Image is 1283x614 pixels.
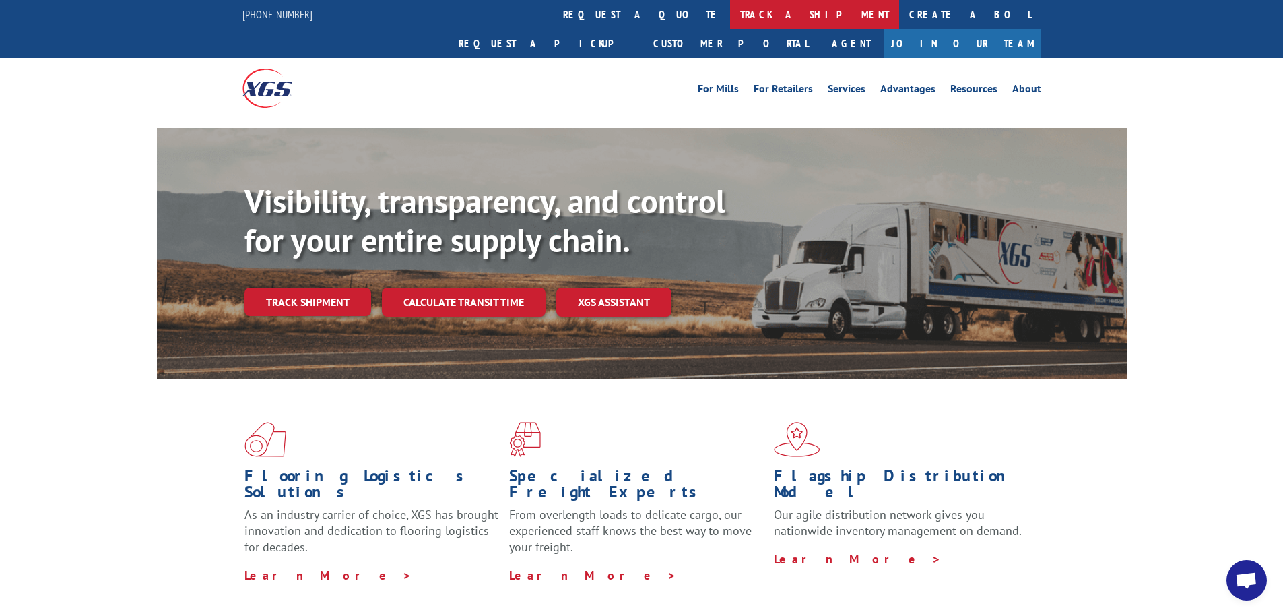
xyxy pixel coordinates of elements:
span: As an industry carrier of choice, XGS has brought innovation and dedication to flooring logistics... [244,507,498,555]
a: [PHONE_NUMBER] [242,7,312,21]
h1: Flagship Distribution Model [774,468,1028,507]
a: Learn More > [509,567,677,583]
a: Agent [818,29,884,58]
h1: Specialized Freight Experts [509,468,764,507]
a: Calculate transit time [382,288,546,317]
a: XGS ASSISTANT [556,288,671,317]
a: Resources [950,84,997,98]
img: xgs-icon-flagship-distribution-model-red [774,422,820,457]
a: Services [828,84,865,98]
img: xgs-icon-focused-on-flooring-red [509,422,541,457]
a: For Mills [698,84,739,98]
b: Visibility, transparency, and control for your entire supply chain. [244,180,725,261]
h1: Flooring Logistics Solutions [244,468,499,507]
span: Our agile distribution network gives you nationwide inventory management on demand. [774,507,1022,539]
a: For Retailers [754,84,813,98]
p: From overlength loads to delicate cargo, our experienced staff knows the best way to move your fr... [509,507,764,567]
img: xgs-icon-total-supply-chain-intelligence-red [244,422,286,457]
a: Advantages [880,84,935,98]
a: About [1012,84,1041,98]
a: Join Our Team [884,29,1041,58]
a: Request a pickup [449,29,643,58]
a: Track shipment [244,288,371,316]
div: Open chat [1226,560,1267,601]
a: Learn More > [774,551,942,567]
a: Customer Portal [643,29,818,58]
a: Learn More > [244,567,412,583]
